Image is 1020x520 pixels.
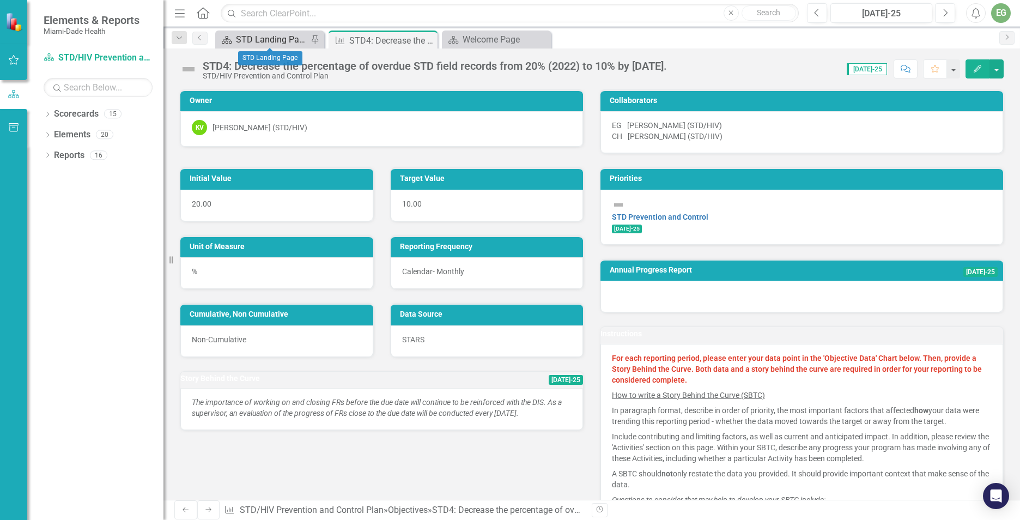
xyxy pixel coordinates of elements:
[600,330,1003,338] h3: Instructions
[240,505,384,515] a: STD/HIV Prevention and Control Plan
[192,120,207,135] div: KV
[463,33,548,46] div: Welcome Page
[914,406,928,415] strong: how
[661,469,673,478] strong: not
[847,63,887,75] span: [DATE]-25
[983,483,1009,509] div: Open Intercom Messenger
[5,12,25,31] img: ClearPoint Strategy
[203,60,667,72] div: STD4: Decrease the percentage of overdue STD field records from 20% (2022) to 10% by [DATE].
[192,398,562,418] em: The importance of working on and closing FRs before the due date will continue to be reinforced w...
[221,4,799,23] input: Search ClearPoint...
[44,27,139,35] small: Miami-Dade Health
[549,375,583,385] span: [DATE]-25
[612,495,825,504] em: Questions to consider that may help to develop your SBTC include:
[212,122,307,133] div: [PERSON_NAME] (STD/HIV)
[391,257,584,289] div: Calendar- Monthly
[742,5,796,21] button: Search
[400,243,578,251] h3: Reporting Frequency
[612,225,642,233] span: [DATE]-25
[180,61,197,78] img: Not Defined
[400,174,578,183] h3: Target Value
[388,505,428,515] a: Objectives
[612,120,622,131] div: EG
[44,78,153,97] input: Search Below...
[90,150,107,160] div: 16
[180,374,462,383] h3: Story Behind the Curve
[96,130,113,140] div: 20
[612,198,625,211] img: Not Defined
[612,131,622,142] div: CH
[190,96,578,105] h3: Owner
[757,8,780,17] span: Search
[610,96,998,105] h3: Collaborators
[104,110,122,119] div: 15
[44,14,139,27] span: Elements & Reports
[238,51,302,65] div: STD Landing Page
[54,149,84,162] a: Reports
[445,33,548,46] a: Welcome Page
[963,267,998,277] span: [DATE]-25
[612,354,982,384] strong: For each reporting period, please enter your data point in the 'Objective Data' Chart below. Then...
[44,52,153,64] a: STD/HIV Prevention and Control Plan
[192,335,246,344] span: Non-Cumulative
[628,131,722,142] div: [PERSON_NAME] (STD/HIV)
[400,310,578,318] h3: Data Source
[190,174,368,183] h3: Initial Value
[402,335,424,344] span: STARS
[612,403,992,429] p: In paragraph format, describe in order of priority, the most important factors that affected your...
[349,34,435,47] div: STD4: Decrease the percentage of overdue STD field records from 20% (2022) to 10% by [DATE].
[432,505,800,515] div: STD4: Decrease the percentage of overdue STD field records from 20% (2022) to 10% by [DATE].
[190,243,368,251] h3: Unit of Measure
[54,108,99,120] a: Scorecards
[612,391,765,400] u: How to write a Story Behind the Curve (SBTC)
[192,199,211,208] span: 20.00
[203,72,667,80] div: STD/HIV Prevention and Control Plan
[54,129,90,141] a: Elements
[612,213,708,221] a: STD Prevention and Control
[834,7,928,20] div: [DATE]-25
[830,3,932,23] button: [DATE]-25
[612,429,992,466] p: Include contributing and limiting factors, as well as current and anticipated impact. In addition...
[218,33,308,46] a: STD Landing Page
[610,266,884,274] h3: Annual Progress Report
[627,120,722,131] div: [PERSON_NAME] (STD/HIV)
[236,33,308,46] div: STD Landing Page
[190,310,368,318] h3: Cumulative, Non Cumulative
[610,174,998,183] h3: Priorities
[402,199,422,208] span: 10.00
[991,3,1011,23] button: EG
[224,504,584,517] div: » »
[192,267,197,276] span: %
[612,466,992,492] p: A SBTC should only restate the data you provided. It should provide important context that make s...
